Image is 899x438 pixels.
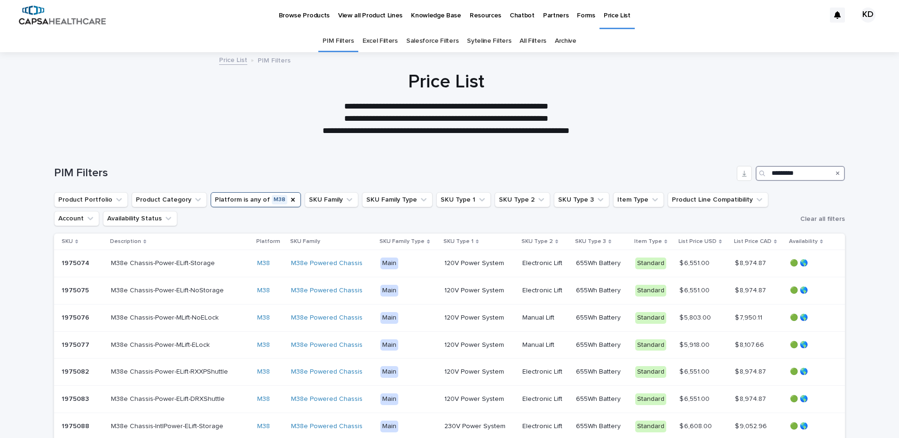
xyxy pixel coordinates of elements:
[860,8,875,23] div: KD
[111,421,225,430] p: M38e Chassis-IntlPower-ELift-Storage
[735,366,768,376] p: $ 8,974.87
[380,312,398,324] div: Main
[54,331,845,359] tr: 19750771975077 M38e Chassis-Power-MLift-ELockM38e Chassis-Power-MLift-ELock M38 M38e Powered Chas...
[305,192,358,207] button: SKU Family
[521,236,553,247] p: SKU Type 2
[291,395,363,403] a: M38e Powered Chassis
[380,258,398,269] div: Main
[211,192,301,207] button: Platform
[635,421,666,432] div: Standard
[54,359,845,386] tr: 19750821975082 M38e Chassis-Power-ELift-RXXPShuttleM38e Chassis-Power-ELift-RXXPShuttle M38 M38e ...
[380,421,398,432] div: Main
[734,236,772,247] p: List Price CAD
[444,259,515,267] p: 120V Power System
[522,287,569,295] p: Electronic Lift
[110,236,141,247] p: Description
[635,366,666,378] div: Standard
[257,287,270,295] a: M38
[679,339,711,349] p: $ 5,918.00
[735,393,768,403] p: $ 8,974.87
[495,192,550,207] button: SKU Type 2
[576,341,628,349] p: 655Wh Battery
[735,421,769,430] p: $ 9,052.96
[54,304,845,331] tr: 19750761975076 M38e Chassis-Power-MLift-NoELockM38e Chassis-Power-MLift-NoELock M38 M38e Powered ...
[635,393,666,405] div: Standard
[635,258,666,269] div: Standard
[576,259,628,267] p: 655Wh Battery
[257,314,270,322] a: M38
[62,236,73,247] p: SKU
[290,236,320,247] p: SKU Family
[790,395,830,403] p: 🟢 🌎
[257,395,270,403] a: M38
[54,192,128,207] button: Product Portfolio
[576,422,628,430] p: 655Wh Battery
[634,236,662,247] p: Item Type
[54,211,99,226] button: Account
[380,285,398,297] div: Main
[522,368,569,376] p: Electronic Lift
[756,166,845,181] input: Search
[257,259,270,267] a: M38
[635,285,666,297] div: Standard
[444,422,515,430] p: 230V Power System
[522,395,569,403] p: Electronic Lift
[576,368,628,376] p: 655Wh Battery
[363,30,398,52] a: Excel Filters
[291,259,363,267] a: M38e Powered Chassis
[54,386,845,413] tr: 19750831975083 M38e Chassis-Power-ELift-DRXShuttleM38e Chassis-Power-ELift-DRXShuttle M38 M38e Po...
[257,368,270,376] a: M38
[111,258,217,267] p: M38e Chassis-Power-ELift-Storage
[380,339,398,351] div: Main
[790,368,830,376] p: 🟢 🌎
[678,236,717,247] p: List Price USD
[790,314,830,322] p: 🟢 🌎
[735,258,768,267] p: $ 8,974.87
[790,259,830,267] p: 🟢 🌎
[111,393,227,403] p: M38e Chassis-Power-ELift-DRXShuttle
[62,366,91,376] p: 1975082
[258,55,291,65] p: PIM Filters
[62,339,91,349] p: 1975077
[257,341,270,349] a: M38
[555,30,576,52] a: Archive
[291,368,363,376] a: M38e Powered Chassis
[257,422,270,430] a: M38
[576,314,628,322] p: 655Wh Battery
[54,277,845,304] tr: 19750751975075 M38e Chassis-Power-ELift-NoStorageM38e Chassis-Power-ELift-NoStorage M38 M38e Powe...
[679,285,711,295] p: $ 6,551.00
[111,366,230,376] p: M38e Chassis-Power-ELift-RXXPShuttle
[679,393,711,403] p: $ 6,551.00
[576,395,628,403] p: 655Wh Battery
[256,236,280,247] p: Platform
[668,192,768,207] button: Product Line Compatibility
[132,192,207,207] button: Product Category
[635,312,666,324] div: Standard
[444,287,515,295] p: 120V Power System
[444,341,515,349] p: 120V Power System
[554,192,609,207] button: SKU Type 3
[291,341,363,349] a: M38e Powered Chassis
[444,314,515,322] p: 120V Power System
[790,422,830,430] p: 🟢 🌎
[467,30,511,52] a: Syteline Filters
[522,341,569,349] p: Manual Lift
[443,236,473,247] p: SKU Type 1
[522,314,569,322] p: Manual Lift
[679,366,711,376] p: $ 6,551.00
[406,30,458,52] a: Salesforce Filters
[436,192,491,207] button: SKU Type 1
[796,212,845,226] button: Clear all filters
[679,421,714,430] p: $ 6,608.00
[800,216,845,222] span: Clear all filters
[735,312,764,322] p: $ 7,950.11
[291,287,363,295] a: M38e Powered Chassis
[19,6,106,24] img: B5p4sRfuTuC72oLToeu7
[735,339,766,349] p: $ 8,107.66
[111,285,226,295] p: M38e Chassis-Power-ELift-NoStorage
[54,250,845,277] tr: 19750741975074 M38e Chassis-Power-ELift-StorageM38e Chassis-Power-ELift-Storage M38 M38e Powered ...
[54,166,733,180] h1: PIM Filters
[323,30,354,52] a: PIM Filters
[379,236,425,247] p: SKU Family Type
